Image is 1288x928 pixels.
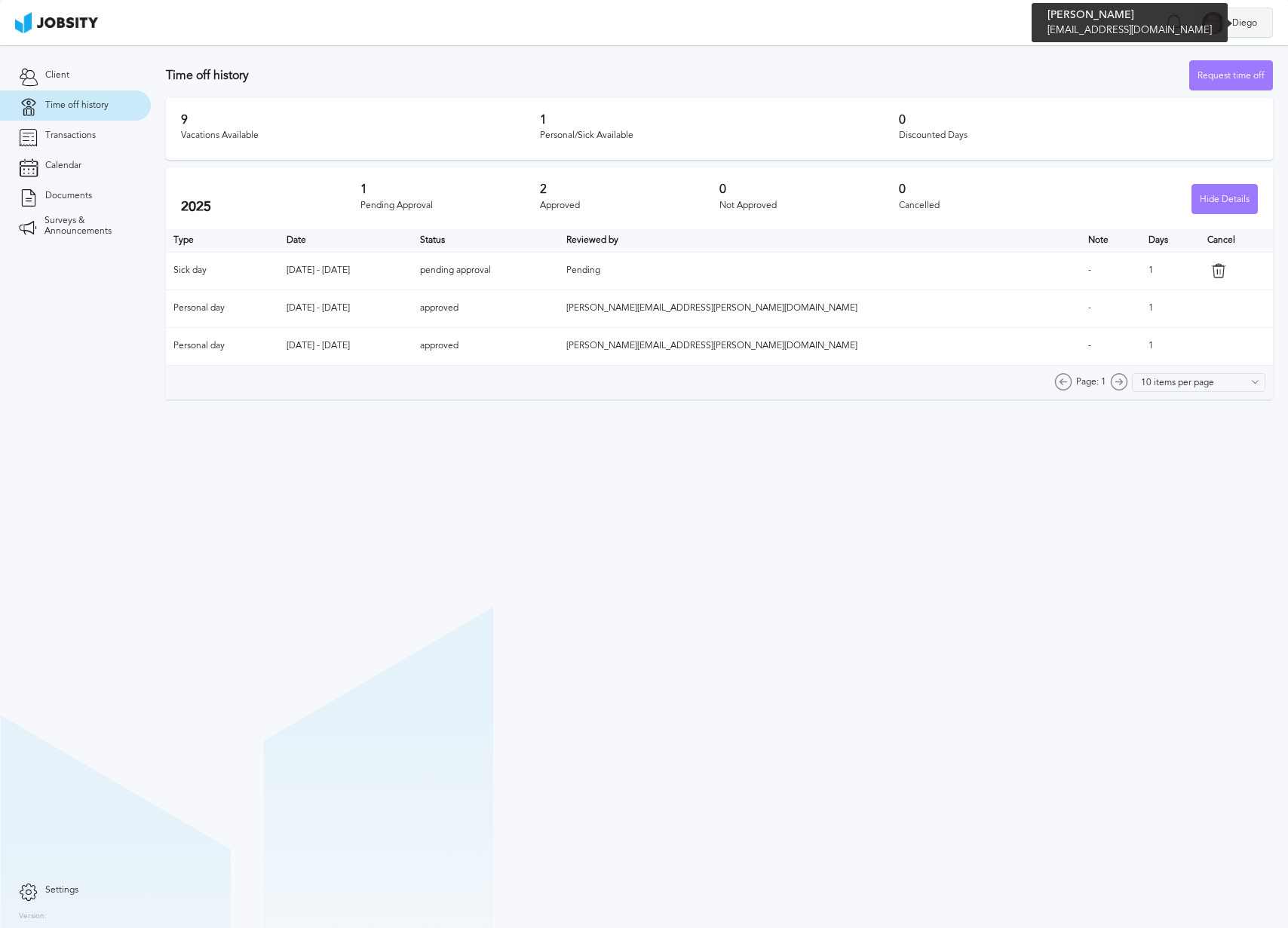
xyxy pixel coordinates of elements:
[1192,185,1257,215] div: Hide Details
[412,327,559,365] td: approved
[566,340,857,351] span: [PERSON_NAME][EMAIL_ADDRESS][PERSON_NAME][DOMAIN_NAME]
[1194,8,1273,38] button: DDiego
[1200,229,1273,252] th: Cancel
[1141,327,1200,365] td: 1
[566,302,857,313] span: [PERSON_NAME][EMAIL_ADDRESS][PERSON_NAME][DOMAIN_NAME]
[899,182,1078,196] h3: 0
[1141,229,1200,252] th: Days
[45,70,69,81] span: Client
[1189,60,1273,90] button: Request time off
[44,216,132,237] span: Surveys & Announcements
[360,182,540,196] h3: 1
[540,201,719,211] div: Approved
[1141,289,1200,327] td: 1
[45,161,81,171] span: Calendar
[166,69,1189,82] h3: Time off history
[1191,184,1258,214] button: Hide Details
[181,130,540,141] div: Vacations Available
[1141,252,1200,289] td: 1
[181,113,540,127] h3: 9
[899,201,1078,211] div: Cancelled
[540,182,719,196] h3: 2
[45,130,96,141] span: Transactions
[412,289,559,327] td: approved
[360,201,540,211] div: Pending Approval
[166,229,279,252] th: Type
[166,327,279,365] td: Personal day
[166,252,279,289] td: Sick day
[1202,12,1225,35] div: D
[1081,229,1141,252] th: Toggle SortBy
[181,199,360,215] h2: 2025
[1088,302,1091,313] span: -
[566,265,600,275] span: Pending
[899,130,1258,141] div: Discounted Days
[45,191,92,201] span: Documents
[166,289,279,327] td: Personal day
[559,229,1080,252] th: Toggle SortBy
[1088,265,1091,275] span: -
[45,885,78,896] span: Settings
[279,229,412,252] th: Toggle SortBy
[19,912,47,921] label: Version:
[45,100,109,111] span: Time off history
[279,252,412,289] td: [DATE] - [DATE]
[899,113,1258,127] h3: 0
[279,289,412,327] td: [DATE] - [DATE]
[719,201,899,211] div: Not Approved
[1076,377,1106,387] span: Page: 1
[719,182,899,196] h3: 0
[1225,18,1265,29] span: Diego
[412,252,559,289] td: pending approval
[279,327,412,365] td: [DATE] - [DATE]
[540,130,899,141] div: Personal/Sick Available
[1190,61,1272,91] div: Request time off
[540,113,899,127] h3: 1
[1088,340,1091,351] span: -
[412,229,559,252] th: Toggle SortBy
[15,12,98,33] img: ab4bad089aa723f57921c736e9817d99.png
